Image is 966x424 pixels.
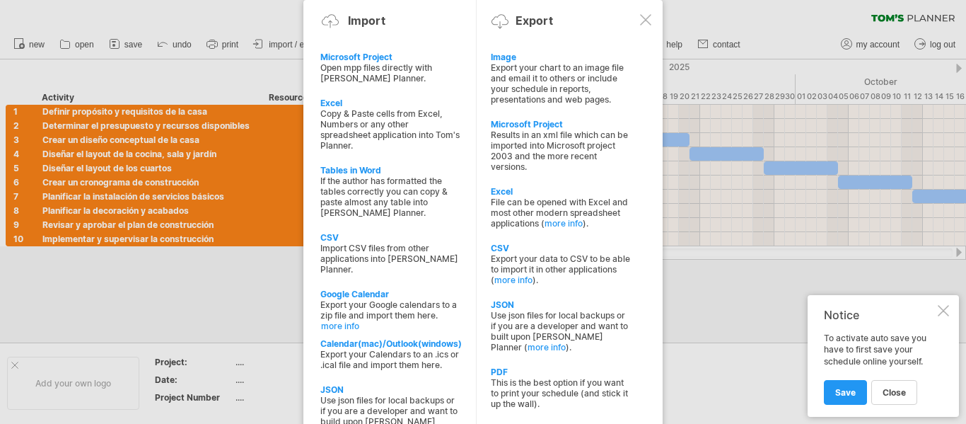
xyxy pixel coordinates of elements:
[824,308,935,322] div: Notice
[348,13,385,28] div: Import
[883,387,906,398] span: close
[491,243,631,253] div: CSV
[491,310,631,353] div: Use json files for local backups or if you are a developer and want to built upon [PERSON_NAME] P...
[516,13,553,28] div: Export
[824,333,935,404] div: To activate auto save you have to first save your schedule online yourself.
[494,275,533,285] a: more info
[835,387,856,398] span: Save
[491,62,631,105] div: Export your chart to an image file and email it to others or include your schedule in reports, pr...
[871,380,917,405] a: close
[321,321,461,331] a: more info
[491,52,631,62] div: Image
[491,186,631,197] div: Excel
[491,299,631,310] div: JSON
[491,377,631,409] div: This is the best option if you want to print your schedule (and stick it up the wall).
[824,380,867,405] a: Save
[491,253,631,285] div: Export your data to CSV to be able to import it in other applications ( ).
[320,98,460,108] div: Excel
[545,218,583,229] a: more info
[320,108,460,151] div: Copy & Paste cells from Excel, Numbers or any other spreadsheet application into Tom's Planner.
[491,119,631,130] div: Microsoft Project
[491,367,631,377] div: PDF
[320,176,460,218] div: If the author has formatted the tables correctly you can copy & paste almost any table into [PERS...
[528,342,566,353] a: more info
[491,197,631,229] div: File can be opened with Excel and most other modern spreadsheet applications ( ).
[320,165,460,176] div: Tables in Word
[491,130,631,172] div: Results in an xml file which can be imported into Microsoft project 2003 and the more recent vers...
